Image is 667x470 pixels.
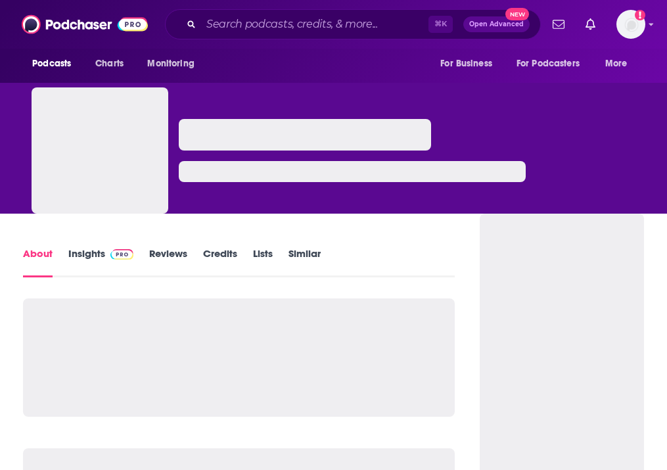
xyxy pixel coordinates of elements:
[508,51,599,76] button: open menu
[428,16,453,33] span: ⌘ K
[517,55,580,73] span: For Podcasters
[149,247,187,277] a: Reviews
[505,8,529,20] span: New
[547,13,570,35] a: Show notifications dropdown
[203,247,237,277] a: Credits
[95,55,124,73] span: Charts
[23,247,53,277] a: About
[580,13,601,35] a: Show notifications dropdown
[463,16,530,32] button: Open AdvancedNew
[469,21,524,28] span: Open Advanced
[147,55,194,73] span: Monitoring
[138,51,211,76] button: open menu
[32,55,71,73] span: Podcasts
[22,12,148,37] img: Podchaser - Follow, Share and Rate Podcasts
[201,14,428,35] input: Search podcasts, credits, & more...
[616,10,645,39] span: Logged in as EMPerfect
[165,9,541,39] div: Search podcasts, credits, & more...
[605,55,628,73] span: More
[110,249,133,260] img: Podchaser Pro
[23,51,88,76] button: open menu
[616,10,645,39] img: User Profile
[87,51,131,76] a: Charts
[253,247,273,277] a: Lists
[431,51,509,76] button: open menu
[596,51,644,76] button: open menu
[635,10,645,20] svg: Add a profile image
[616,10,645,39] button: Show profile menu
[440,55,492,73] span: For Business
[68,247,133,277] a: InsightsPodchaser Pro
[288,247,321,277] a: Similar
